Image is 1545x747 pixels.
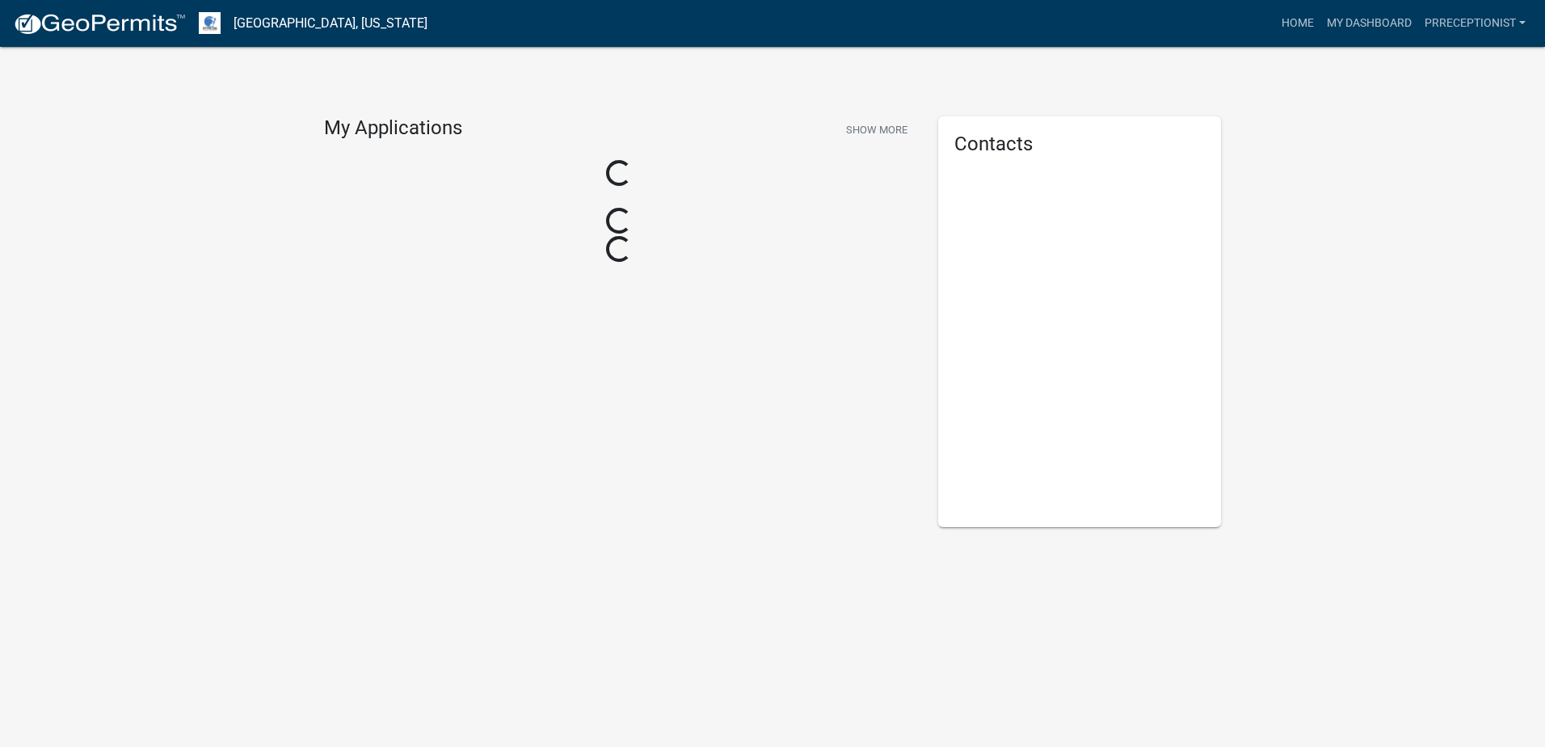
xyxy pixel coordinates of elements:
button: Show More [840,116,914,143]
h5: Contacts [954,133,1205,156]
a: My Dashboard [1320,8,1418,39]
a: Home [1275,8,1320,39]
h4: My Applications [324,116,462,141]
a: prreceptionist [1418,8,1532,39]
a: [GEOGRAPHIC_DATA], [US_STATE] [234,10,427,37]
img: Otter Tail County, Minnesota [199,12,221,34]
